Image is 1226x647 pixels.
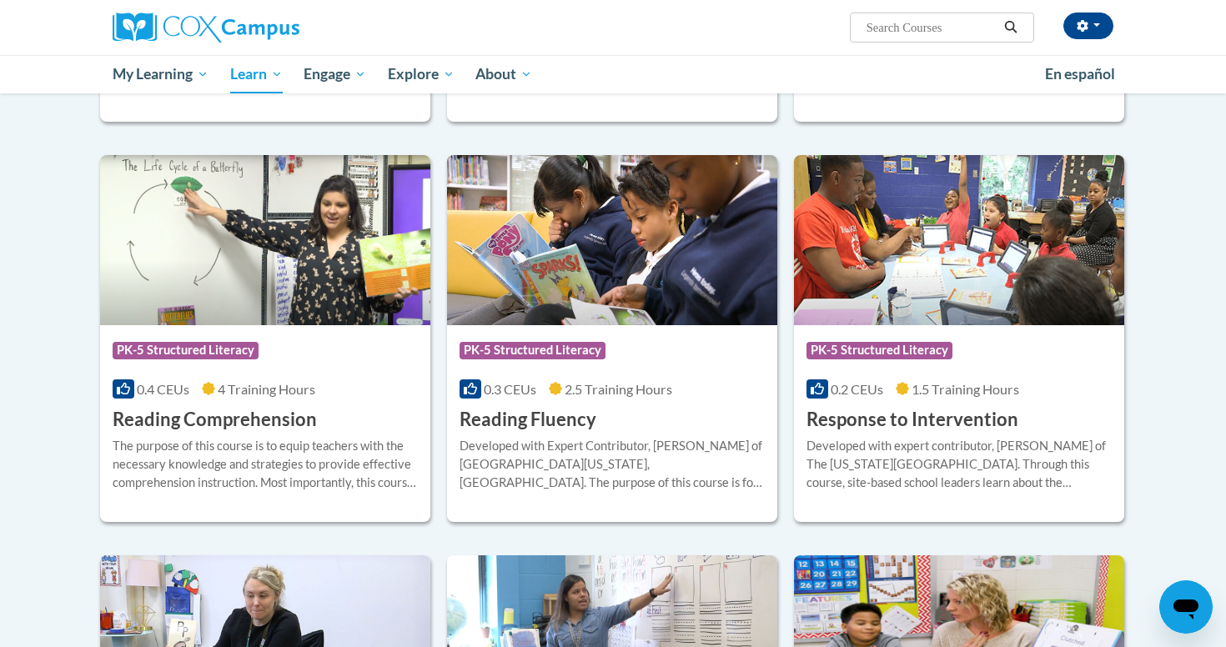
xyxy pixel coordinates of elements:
span: 1.5 Training Hours [912,381,1019,397]
div: Developed with expert contributor, [PERSON_NAME] of The [US_STATE][GEOGRAPHIC_DATA]. Through this... [806,437,1112,492]
div: Main menu [88,55,1138,93]
h3: Response to Intervention [806,407,1018,433]
a: En español [1034,57,1126,92]
h3: Reading Comprehension [113,407,317,433]
img: Course Logo [794,155,1124,325]
a: Course LogoPK-5 Structured Literacy0.4 CEUs4 Training Hours Reading ComprehensionThe purpose of t... [100,155,430,522]
span: About [475,64,532,84]
span: PK-5 Structured Literacy [460,342,605,359]
a: Engage [293,55,377,93]
a: Course LogoPK-5 Structured Literacy0.3 CEUs2.5 Training Hours Reading FluencyDeveloped with Exper... [447,155,777,522]
input: Search Courses [865,18,998,38]
span: Explore [388,64,455,84]
img: Course Logo [100,155,430,325]
span: PK-5 Structured Literacy [113,342,259,359]
div: Developed with Expert Contributor, [PERSON_NAME] of [GEOGRAPHIC_DATA][US_STATE], [GEOGRAPHIC_DATA... [460,437,765,492]
span: 2.5 Training Hours [565,381,672,397]
button: Account Settings [1063,13,1113,39]
iframe: Button to launch messaging window [1159,580,1213,634]
span: 0.3 CEUs [484,381,536,397]
div: The purpose of this course is to equip teachers with the necessary knowledge and strategies to pr... [113,437,418,492]
span: Learn [230,64,283,84]
span: My Learning [113,64,209,84]
span: En español [1045,65,1115,83]
img: Course Logo [447,155,777,325]
span: 4 Training Hours [218,381,315,397]
a: Explore [377,55,465,93]
a: Cox Campus [113,13,430,43]
span: 0.4 CEUs [137,381,189,397]
span: PK-5 Structured Literacy [806,342,952,359]
img: Cox Campus [113,13,299,43]
button: Search [998,18,1023,38]
span: 0.2 CEUs [831,381,883,397]
h3: Reading Fluency [460,407,596,433]
a: Learn [219,55,294,93]
a: Course LogoPK-5 Structured Literacy0.2 CEUs1.5 Training Hours Response to InterventionDeveloped w... [794,155,1124,522]
a: About [465,55,544,93]
span: Engage [304,64,366,84]
a: My Learning [102,55,219,93]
